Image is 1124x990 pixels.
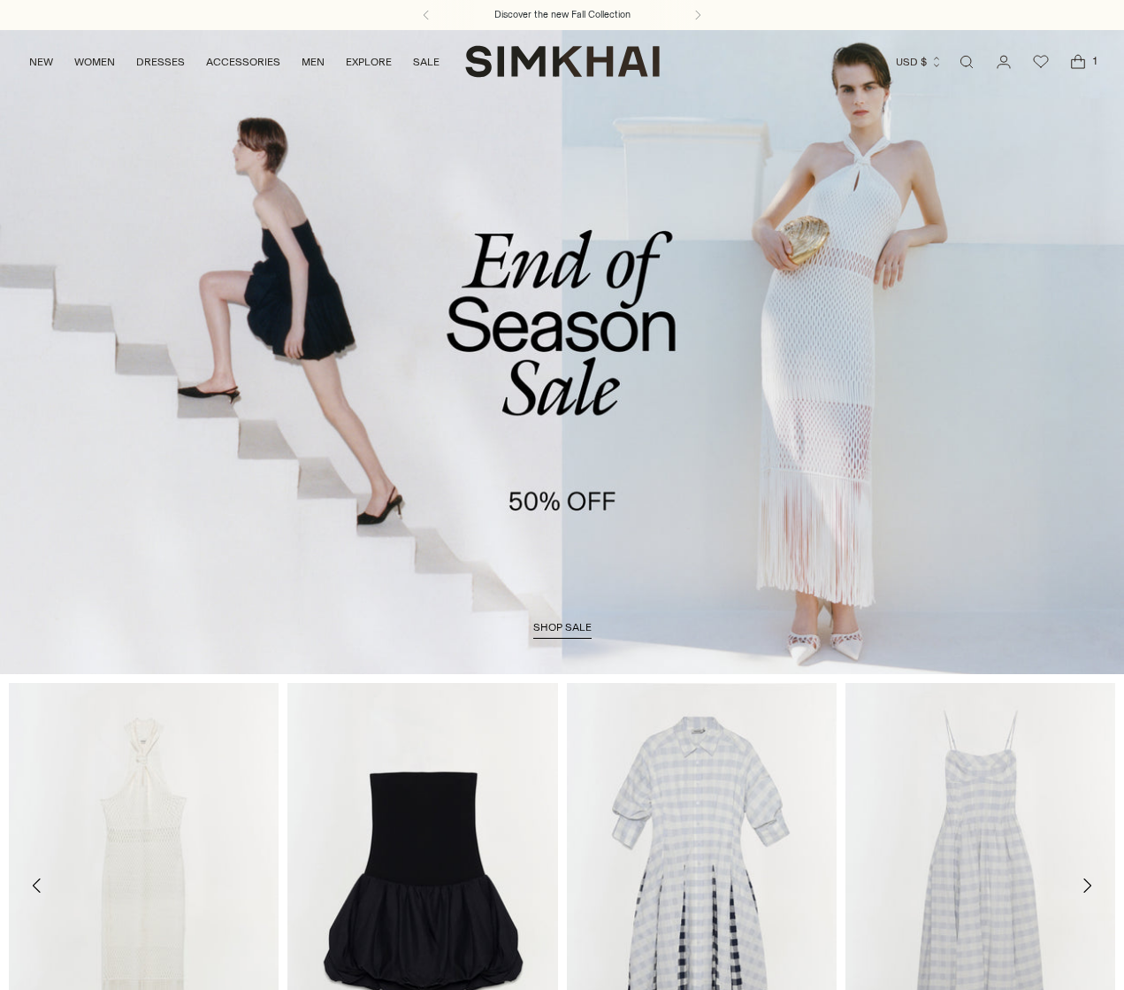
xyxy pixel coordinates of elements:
[302,42,325,81] a: MEN
[949,44,984,80] a: Open search modal
[533,621,592,633] span: shop sale
[896,42,943,81] button: USD $
[413,42,440,81] a: SALE
[136,42,185,81] a: DRESSES
[18,866,57,905] button: Move to previous carousel slide
[29,42,53,81] a: NEW
[465,44,660,79] a: SIMKHAI
[346,42,392,81] a: EXPLORE
[1023,44,1059,80] a: Wishlist
[494,8,631,22] a: Discover the new Fall Collection
[1060,44,1096,80] a: Open cart modal
[206,42,280,81] a: ACCESSORIES
[74,42,115,81] a: WOMEN
[1067,866,1106,905] button: Move to next carousel slide
[533,621,592,639] a: shop sale
[986,44,1021,80] a: Go to the account page
[1087,53,1103,69] span: 1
